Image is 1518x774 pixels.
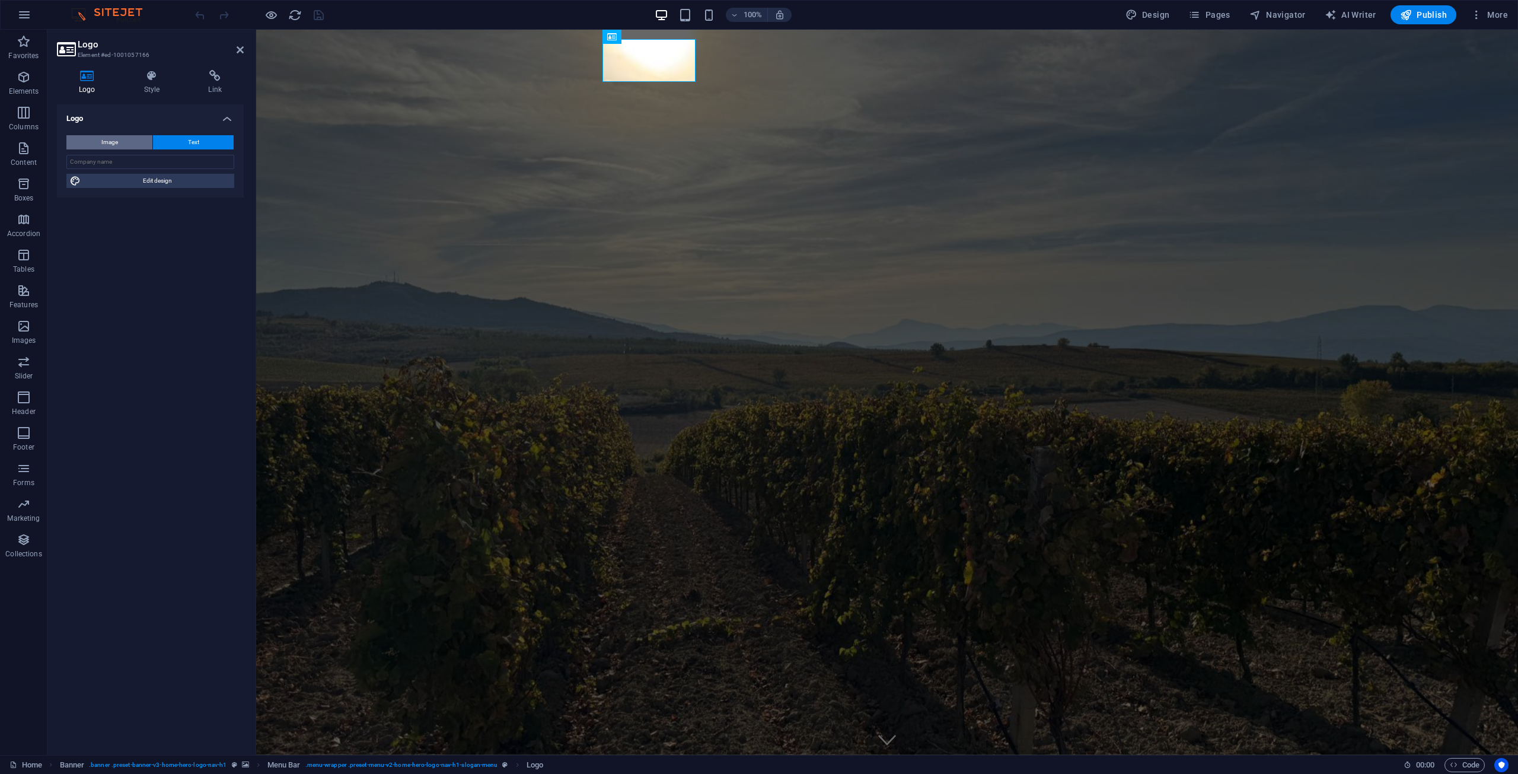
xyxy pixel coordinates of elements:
h2: Logo [78,39,244,50]
p: Forms [13,478,34,488]
span: Code [1450,758,1479,772]
span: Click to select. Double-click to edit [267,758,301,772]
button: Design [1121,5,1175,24]
span: More [1471,9,1508,21]
p: Slider [15,371,33,381]
nav: breadcrumb [60,758,544,772]
span: Text [188,135,199,149]
p: Columns [9,122,39,132]
h3: Element #ed-1001057166 [78,50,220,60]
p: Boxes [14,193,34,203]
p: Accordion [7,229,40,238]
span: : [1424,760,1426,769]
p: Footer [13,442,34,452]
p: Favorites [8,51,39,60]
button: More [1466,5,1513,24]
p: Tables [13,265,34,274]
i: This element is a customizable preset [502,762,508,768]
p: Images [12,336,36,345]
span: AI Writer [1325,9,1376,21]
button: Image [66,135,152,149]
span: Navigator [1249,9,1306,21]
h4: Link [186,70,244,95]
span: 00 00 [1416,758,1434,772]
h4: Style [122,70,187,95]
span: Edit design [84,174,231,188]
button: Code [1444,758,1485,772]
p: Collections [5,549,42,559]
button: 100% [726,8,768,22]
span: . menu-wrapper .preset-menu-v2-home-hero-logo-nav-h1-slogan-menu [305,758,498,772]
div: Design (Ctrl+Alt+Y) [1121,5,1175,24]
button: Edit design [66,174,234,188]
p: Content [11,158,37,167]
span: . banner .preset-banner-v3-home-hero-logo-nav-h1 [89,758,227,772]
span: Publish [1400,9,1447,21]
button: Usercentrics [1494,758,1509,772]
h6: Session time [1404,758,1435,772]
h4: Logo [57,104,244,126]
p: Header [12,407,36,416]
input: Company name [66,155,234,169]
button: Pages [1184,5,1235,24]
button: Click here to leave preview mode and continue editing [264,8,278,22]
h4: Logo [57,70,122,95]
p: Features [9,300,38,310]
button: Text [153,135,234,149]
button: reload [288,8,302,22]
span: Pages [1188,9,1230,21]
button: Publish [1391,5,1456,24]
span: Click to select. Double-click to edit [527,758,543,772]
i: Reload page [288,8,302,22]
p: Elements [9,87,39,96]
span: Click to select. Double-click to edit [60,758,85,772]
button: Navigator [1245,5,1310,24]
i: This element contains a background [242,762,249,768]
span: Design [1125,9,1170,21]
button: AI Writer [1320,5,1381,24]
a: Click to cancel selection. Double-click to open Pages [9,758,42,772]
span: Image [101,135,118,149]
i: On resize automatically adjust zoom level to fit chosen device. [774,9,785,20]
h6: 100% [744,8,763,22]
p: Marketing [7,514,40,523]
i: This element is a customizable preset [232,762,237,768]
img: Editor Logo [68,8,157,22]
